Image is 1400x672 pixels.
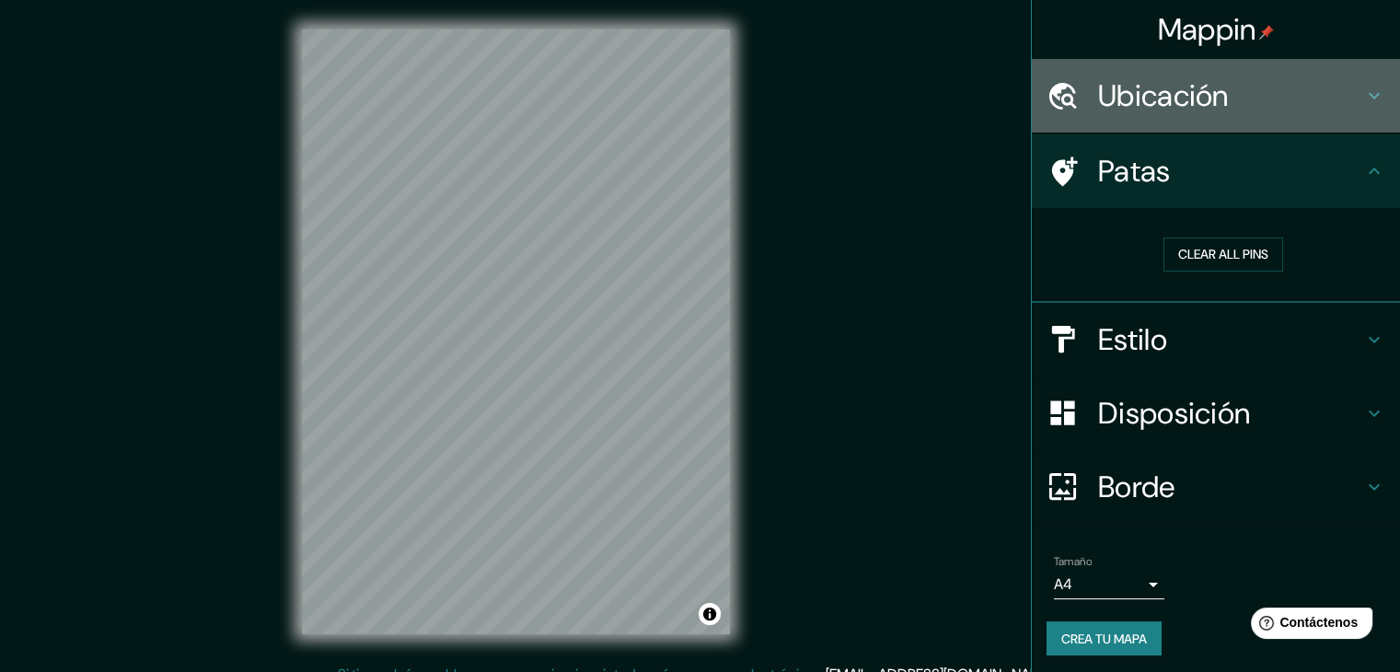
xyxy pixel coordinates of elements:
font: Estilo [1098,320,1167,359]
font: Patas [1098,152,1171,191]
font: Tamaño [1054,554,1092,569]
div: Patas [1032,134,1400,208]
font: Ubicación [1098,76,1229,115]
div: Disposición [1032,377,1400,450]
font: Crea tu mapa [1061,631,1147,647]
canvas: Mapa [302,29,730,634]
div: A4 [1054,570,1164,599]
div: Ubicación [1032,59,1400,133]
font: Disposición [1098,394,1250,433]
iframe: Lanzador de widgets de ayuda [1236,600,1380,652]
font: Borde [1098,468,1175,506]
button: Crea tu mapa [1047,621,1162,656]
font: Mappin [1158,10,1256,49]
div: Estilo [1032,303,1400,377]
button: Activar o desactivar atribución [699,603,721,625]
div: Borde [1032,450,1400,524]
button: Clear all pins [1163,238,1283,272]
font: A4 [1054,574,1072,594]
img: pin-icon.png [1259,25,1274,40]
